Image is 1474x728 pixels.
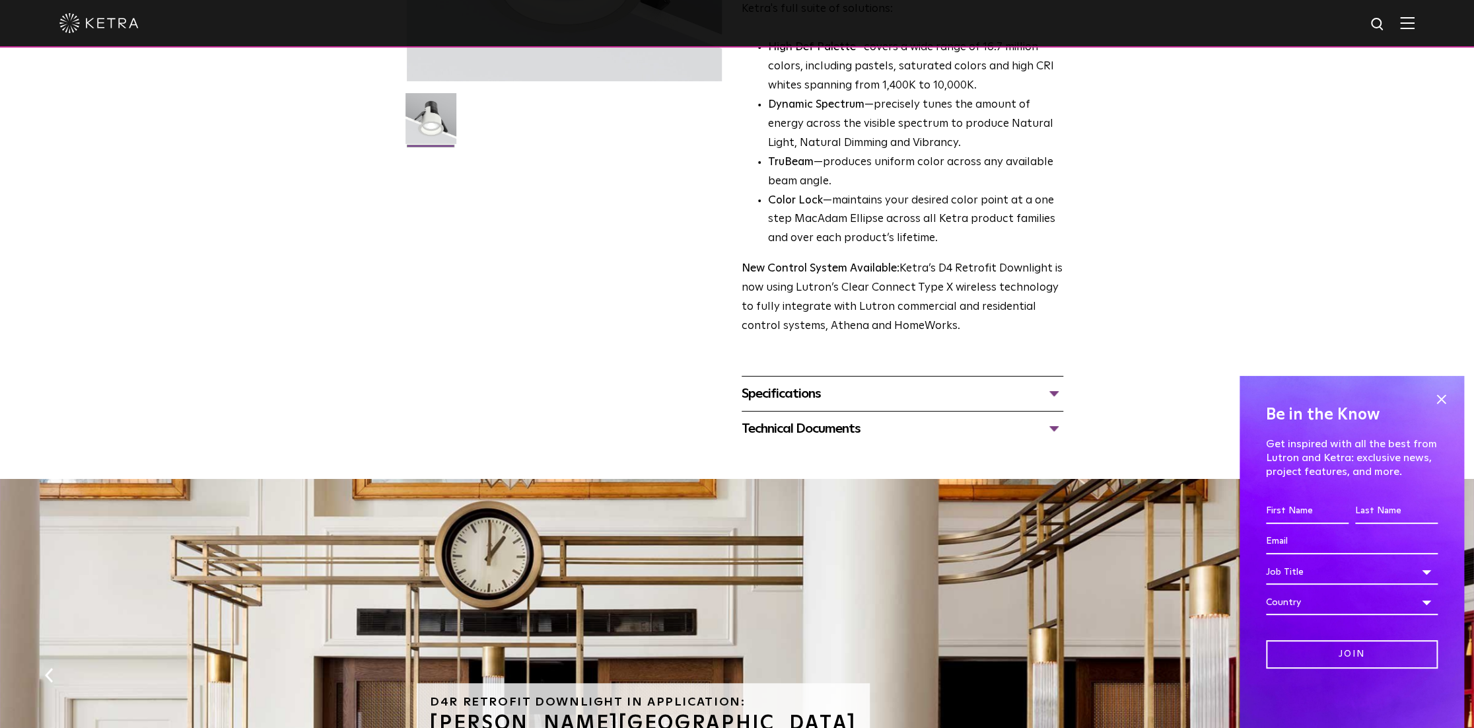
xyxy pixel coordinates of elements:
[1266,437,1438,478] p: Get inspired with all the best from Lutron and Ketra: exclusive news, project features, and more.
[742,418,1063,439] div: Technical Documents
[742,260,1063,336] p: Ketra’s D4 Retrofit Downlight is now using Lutron’s Clear Connect Type X wireless technology to f...
[42,667,55,684] button: Previous
[742,383,1063,404] div: Specifications
[1370,17,1386,33] img: search icon
[1400,17,1415,29] img: Hamburger%20Nav.svg
[430,696,857,708] h6: D4R Retrofit Downlight in Application:
[768,96,1063,153] li: —precisely tunes the amount of energy across the visible spectrum to produce Natural Light, Natur...
[1266,402,1438,427] h4: Be in the Know
[1355,499,1438,524] input: Last Name
[1266,640,1438,669] input: Join
[742,263,899,274] strong: New Control System Available:
[768,157,814,168] strong: TruBeam
[768,153,1063,192] li: —produces uniform color across any available beam angle.
[768,99,864,110] strong: Dynamic Spectrum
[1266,560,1438,585] div: Job Title
[1266,529,1438,554] input: Email
[405,93,456,154] img: D4R Retrofit Downlight
[768,38,1063,96] p: covers a wide range of 16.7 million colors, including pastels, saturated colors and high CRI whit...
[1266,590,1438,615] div: Country
[59,13,139,33] img: ketra-logo-2019-white
[768,195,823,206] strong: Color Lock
[1266,499,1349,524] input: First Name
[768,192,1063,249] li: —maintains your desired color point at a one step MacAdam Ellipse across all Ketra product famili...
